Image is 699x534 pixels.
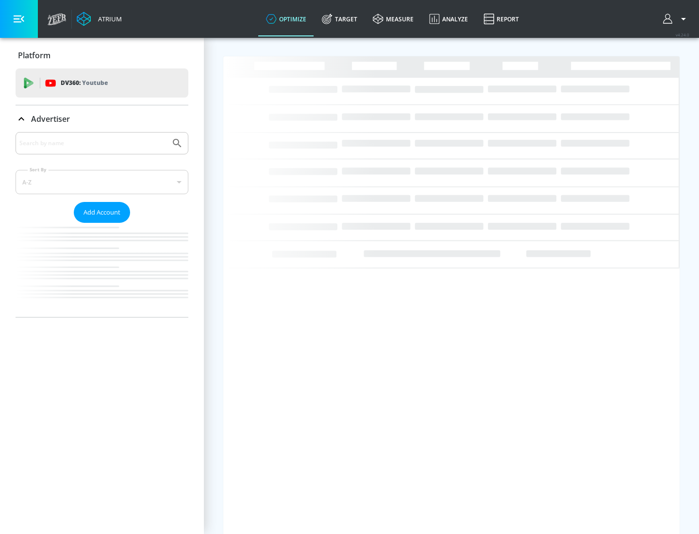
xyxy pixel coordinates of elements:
[16,170,188,194] div: A-Z
[16,132,188,317] div: Advertiser
[83,207,120,218] span: Add Account
[28,167,49,173] label: Sort By
[676,32,689,37] span: v 4.24.0
[365,1,421,36] a: measure
[16,105,188,133] div: Advertiser
[77,12,122,26] a: Atrium
[31,114,70,124] p: Advertiser
[476,1,527,36] a: Report
[82,78,108,88] p: Youtube
[94,15,122,23] div: Atrium
[258,1,314,36] a: optimize
[16,223,188,317] nav: list of Advertiser
[16,42,188,69] div: Platform
[314,1,365,36] a: Target
[421,1,476,36] a: Analyze
[18,50,50,61] p: Platform
[74,202,130,223] button: Add Account
[19,137,166,150] input: Search by name
[16,68,188,98] div: DV360: Youtube
[61,78,108,88] p: DV360:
